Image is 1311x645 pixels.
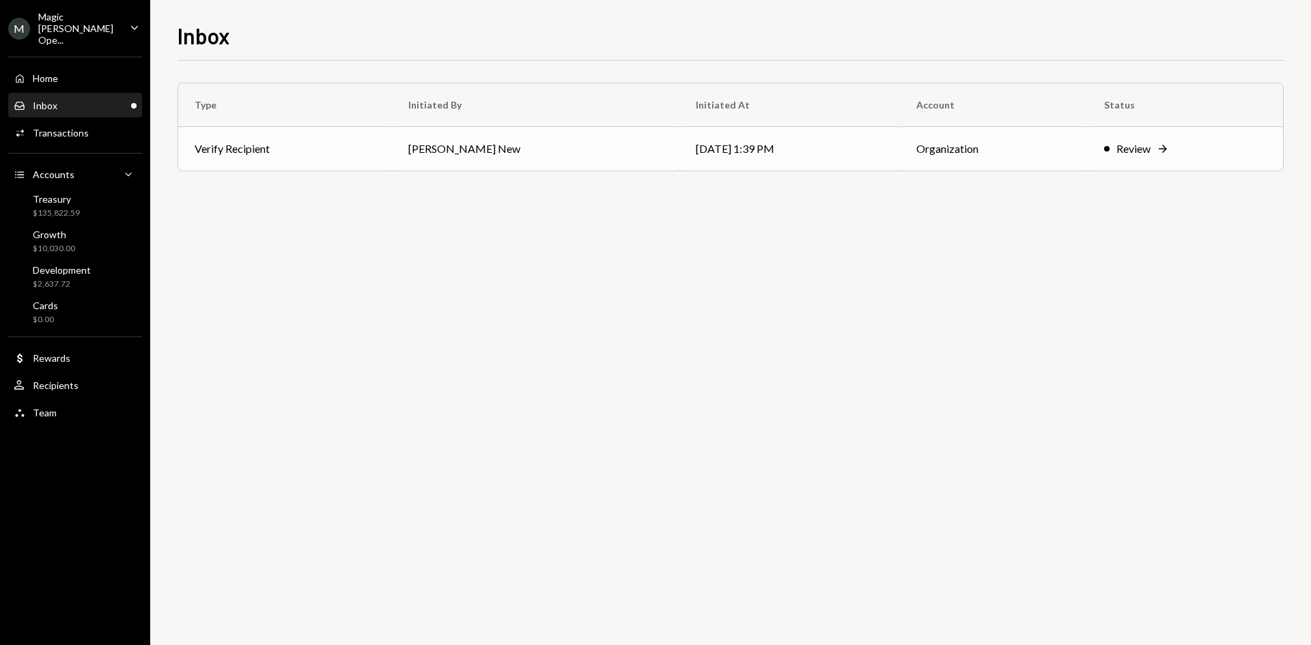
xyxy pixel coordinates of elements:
[33,207,80,219] div: $135,822.59
[8,189,142,222] a: Treasury$135,822.59
[33,127,89,139] div: Transactions
[8,225,142,257] a: Growth$10,030.00
[679,127,900,171] td: [DATE] 1:39 PM
[8,260,142,293] a: Development$2,637.72
[33,278,91,290] div: $2,637.72
[178,127,392,171] td: Verify Recipient
[392,83,679,127] th: Initiated By
[33,169,74,180] div: Accounts
[33,243,75,255] div: $10,030.00
[392,127,679,171] td: [PERSON_NAME] New
[33,100,57,111] div: Inbox
[900,127,1088,171] td: Organization
[8,400,142,425] a: Team
[8,162,142,186] a: Accounts
[8,373,142,397] a: Recipients
[8,18,30,40] div: M
[33,300,58,311] div: Cards
[679,83,900,127] th: Initiated At
[8,93,142,117] a: Inbox
[33,193,80,205] div: Treasury
[1088,83,1283,127] th: Status
[178,83,392,127] th: Type
[33,229,75,240] div: Growth
[8,120,142,145] a: Transactions
[900,83,1088,127] th: Account
[178,22,230,49] h1: Inbox
[8,345,142,370] a: Rewards
[38,11,119,46] div: Magic [PERSON_NAME] Ope...
[33,407,57,418] div: Team
[33,314,58,326] div: $0.00
[1116,141,1151,157] div: Review
[33,352,70,364] div: Rewards
[8,66,142,90] a: Home
[33,264,91,276] div: Development
[33,72,58,84] div: Home
[8,296,142,328] a: Cards$0.00
[33,379,79,391] div: Recipients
